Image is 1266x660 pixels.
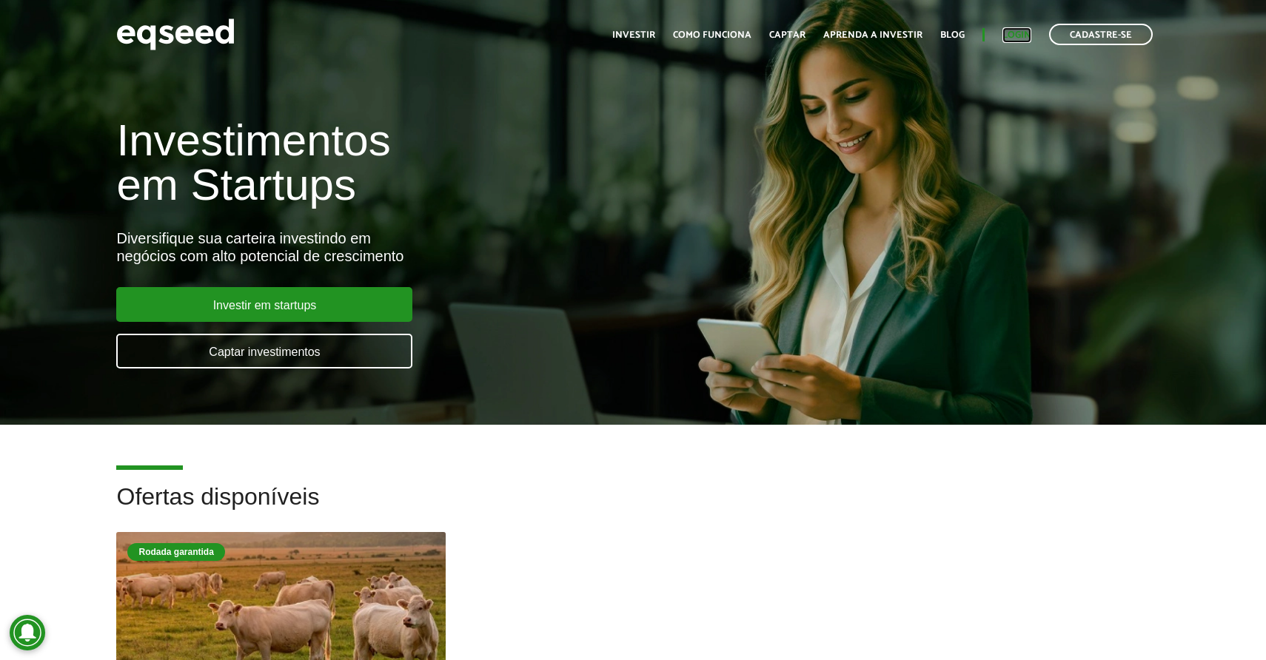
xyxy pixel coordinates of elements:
div: Diversifique sua carteira investindo em negócios com alto potencial de crescimento [116,229,727,265]
a: Investir [612,30,655,40]
img: EqSeed [116,15,235,54]
a: Blog [940,30,965,40]
a: Investir em startups [116,287,412,322]
a: Como funciona [673,30,751,40]
a: Aprenda a investir [823,30,922,40]
a: Cadastre-se [1049,24,1153,45]
a: Captar investimentos [116,334,412,368]
a: Login [1002,30,1031,40]
h2: Ofertas disponíveis [116,484,1149,532]
div: Rodada garantida [127,543,224,561]
a: Captar [769,30,806,40]
h1: Investimentos em Startups [116,118,727,207]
